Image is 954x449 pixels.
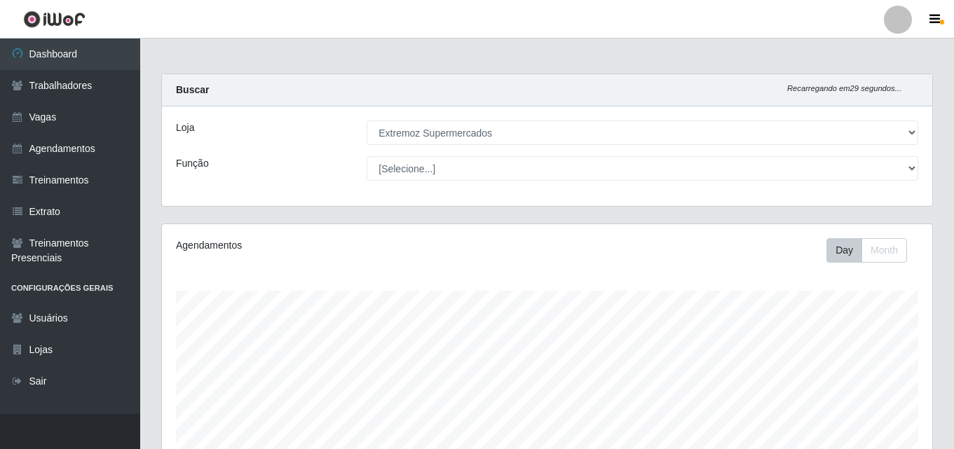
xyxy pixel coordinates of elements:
[826,238,918,263] div: Toolbar with button groups
[826,238,862,263] button: Day
[176,84,209,95] strong: Buscar
[176,156,209,171] label: Função
[826,238,907,263] div: First group
[861,238,907,263] button: Month
[23,11,86,28] img: CoreUI Logo
[176,238,473,253] div: Agendamentos
[787,84,901,92] i: Recarregando em 29 segundos...
[176,120,194,135] label: Loja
